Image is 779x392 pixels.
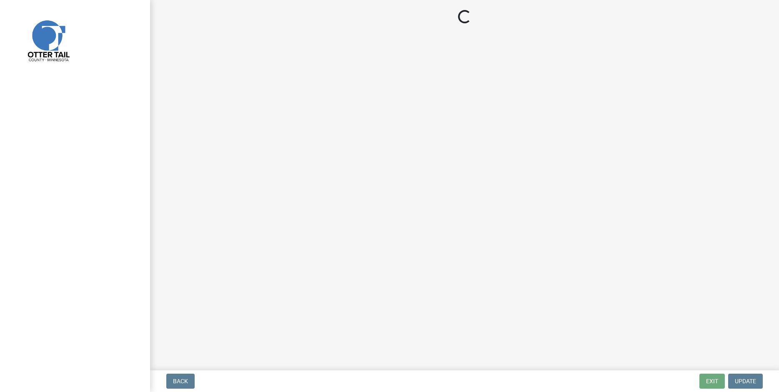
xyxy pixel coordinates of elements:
[166,374,195,389] button: Back
[173,378,188,385] span: Back
[17,9,79,71] img: Otter Tail County, Minnesota
[735,378,756,385] span: Update
[728,374,763,389] button: Update
[699,374,725,389] button: Exit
